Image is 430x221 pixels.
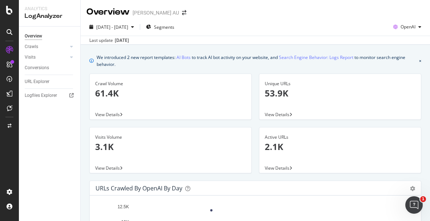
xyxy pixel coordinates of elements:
[25,54,68,61] a: Visits
[25,64,75,72] a: Conversions
[25,12,74,20] div: LogAnalyzer
[182,10,186,15] div: arrow-right-arrow-left
[133,9,179,16] div: [PERSON_NAME] AU
[118,204,129,209] text: 12.5K
[265,111,289,118] span: View Details
[265,80,415,87] div: Unique URLs
[97,54,416,68] div: We introduced 2 new report templates: to track AI bot activity on your website, and to monitor se...
[154,24,174,30] span: Segments
[89,54,421,68] div: info banner
[95,141,246,153] p: 3.1K
[420,196,426,202] span: 1
[25,64,49,72] div: Conversions
[177,54,191,61] a: AI Bots
[25,54,36,61] div: Visits
[25,92,57,99] div: Logfiles Explorer
[25,32,42,40] div: Overview
[25,43,68,51] a: Crawls
[401,24,415,30] span: OpenAI
[25,43,38,51] div: Crawls
[89,37,129,44] div: Last update
[115,37,129,44] div: [DATE]
[95,80,246,87] div: Crawl Volume
[265,141,415,153] p: 2.1K
[390,21,424,33] button: OpenAI
[95,87,246,99] p: 61.4K
[265,87,415,99] p: 53.9K
[25,92,75,99] a: Logfiles Explorer
[265,134,415,141] div: Active URLs
[417,52,423,69] button: close banner
[25,78,75,86] a: URL Explorer
[25,6,74,12] div: Analytics
[25,78,49,86] div: URL Explorer
[410,186,415,191] div: gear
[95,134,246,141] div: Visits Volume
[143,21,177,33] button: Segments
[405,196,423,214] iframe: Intercom live chat
[86,6,130,18] div: Overview
[265,165,289,171] span: View Details
[25,32,75,40] a: Overview
[95,165,120,171] span: View Details
[96,185,182,192] div: URLs Crawled by OpenAI by day
[279,54,353,61] a: Search Engine Behavior: Logs Report
[86,21,137,33] button: [DATE] - [DATE]
[96,24,128,30] span: [DATE] - [DATE]
[95,111,120,118] span: View Details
